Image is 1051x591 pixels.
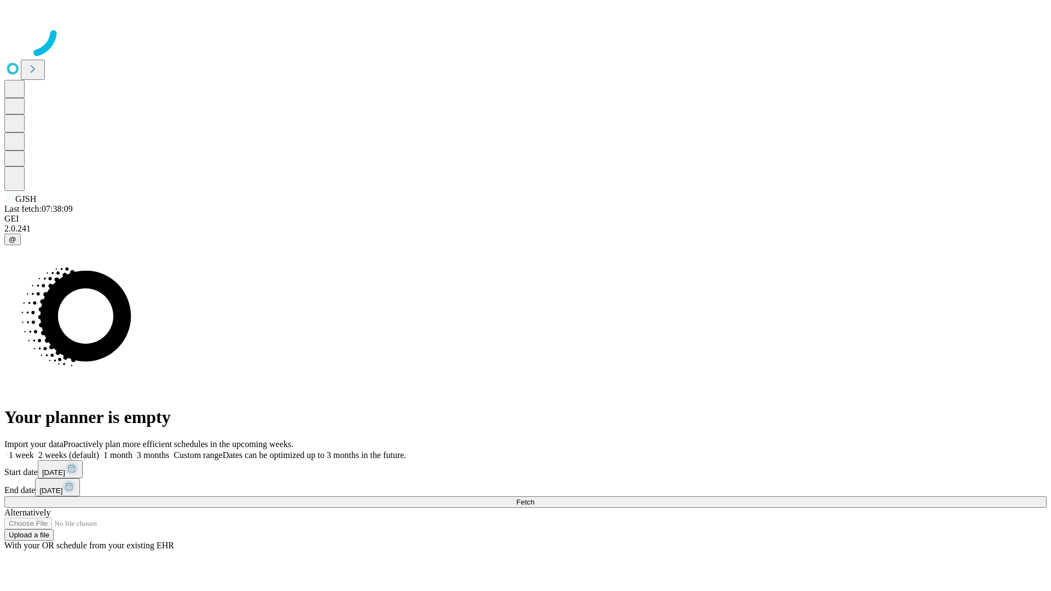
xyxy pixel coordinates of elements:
[39,486,62,495] span: [DATE]
[223,450,406,460] span: Dates can be optimized up to 3 months in the future.
[4,204,73,213] span: Last fetch: 07:38:09
[9,235,16,244] span: @
[4,407,1047,427] h1: Your planner is empty
[4,234,21,245] button: @
[15,194,36,204] span: GJSH
[38,450,99,460] span: 2 weeks (default)
[174,450,222,460] span: Custom range
[4,224,1047,234] div: 2.0.241
[4,541,174,550] span: With your OR schedule from your existing EHR
[4,496,1047,508] button: Fetch
[35,478,80,496] button: [DATE]
[38,460,83,478] button: [DATE]
[4,214,1047,224] div: GEI
[4,478,1047,496] div: End date
[103,450,132,460] span: 1 month
[4,508,50,517] span: Alternatively
[137,450,169,460] span: 3 months
[4,439,63,449] span: Import your data
[516,498,534,506] span: Fetch
[9,450,34,460] span: 1 week
[4,460,1047,478] div: Start date
[4,529,54,541] button: Upload a file
[63,439,293,449] span: Proactively plan more efficient schedules in the upcoming weeks.
[42,468,65,477] span: [DATE]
